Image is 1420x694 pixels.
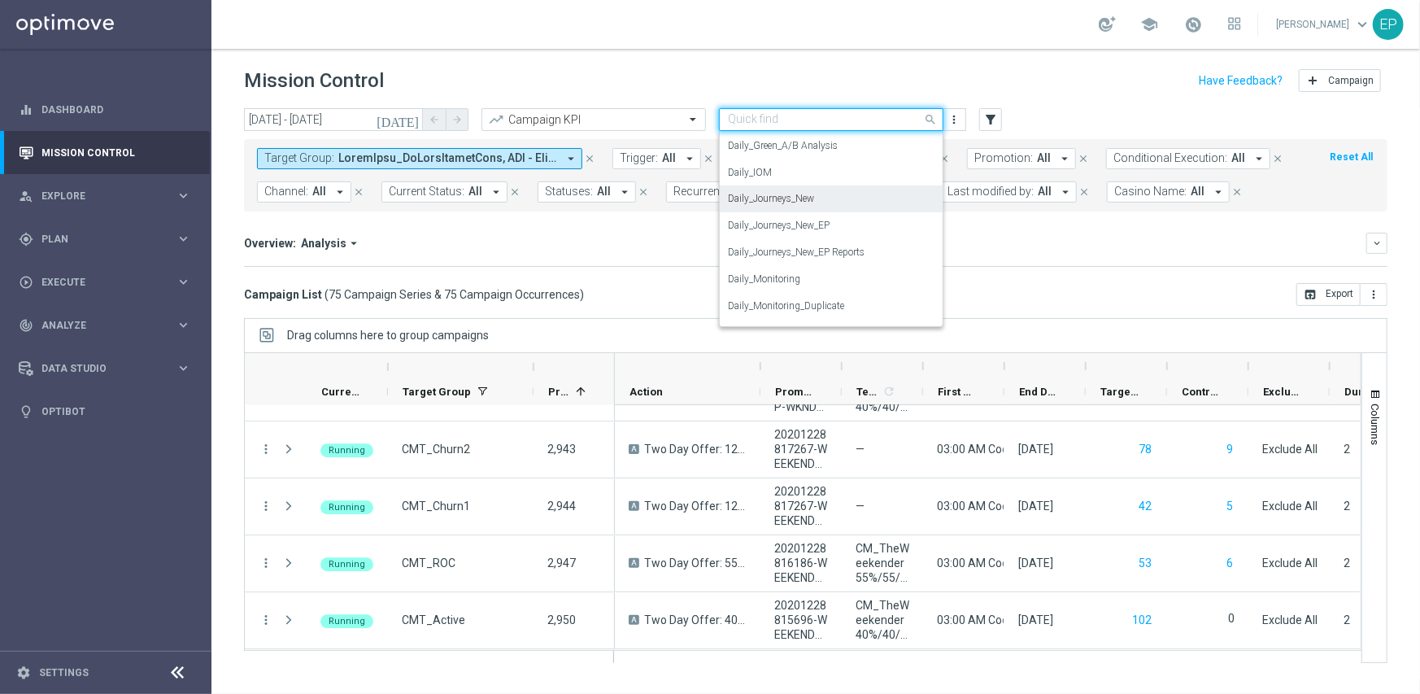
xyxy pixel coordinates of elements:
button: close [1230,183,1244,201]
button: gps_fixed Plan keyboard_arrow_right [18,233,192,246]
i: keyboard_arrow_right [176,231,191,247]
span: Target Group: [264,151,334,165]
button: close [636,183,651,201]
label: Daily_Monitoring [728,273,800,286]
label: Daily_Journeys_New_EP [728,219,830,233]
i: lightbulb [19,404,33,419]
input: Select date range [244,108,423,131]
button: 42 [1137,496,1153,517]
div: 2 [1344,499,1350,513]
span: Two Day Offer: 55% / 55FS / 40% + 30FS / 30FS (Dep $50+) [644,556,747,570]
button: 78 [1137,439,1153,460]
button: more_vert [259,556,273,570]
div: 28 Nov 2025, Friday [1018,556,1053,570]
button: equalizer Dashboard [18,103,192,116]
span: Columns [1369,404,1382,445]
button: Statuses: All arrow_drop_down [538,181,636,203]
span: ) [580,287,584,302]
span: Calculate column [880,382,895,400]
i: more_vert [259,499,273,513]
div: Dashboard [19,88,191,131]
button: Conditional Execution: All arrow_drop_down [1106,148,1270,169]
i: refresh [882,385,895,398]
multiple-options-button: Export to CSV [1296,287,1387,300]
span: CMT_Active [402,613,465,627]
span: 03:00 AM Coordinated Universal Time (UTC 00:00) [937,443,1194,456]
label: Daily_Journeys_New [728,192,814,206]
i: [DATE] [377,112,420,127]
span: Exclusion type [1263,386,1302,398]
button: close [507,183,522,201]
h1: Mission Control [244,69,384,93]
span: All [468,185,482,199]
div: 28 Nov 2025, Friday [1018,499,1053,513]
i: close [1272,153,1283,164]
i: close [584,153,595,164]
button: close [701,150,716,168]
div: track_changes Analyze keyboard_arrow_right [18,319,192,332]
span: Duration [1344,386,1383,398]
button: Analysis arrow_drop_down [296,236,366,251]
span: Target Group [403,386,471,398]
h3: Overview: [244,236,296,251]
span: Trigger: [620,151,658,165]
span: school [1140,15,1158,33]
span: Exclude All [1262,613,1318,626]
div: Data Studio keyboard_arrow_right [18,362,192,375]
i: arrow_drop_down [333,185,347,199]
span: Exclude All [1262,443,1318,456]
button: close [1077,183,1091,201]
button: more_vert [259,442,273,456]
span: A [629,558,639,568]
button: Trigger: All arrow_drop_down [612,148,701,169]
div: Row Groups [287,329,489,342]
a: [PERSON_NAME]keyboard_arrow_down [1274,12,1373,37]
span: First Send Time [938,386,977,398]
button: close [1076,150,1091,168]
colored-tag: Running [320,442,373,457]
i: arrow_drop_down [564,151,578,166]
span: Explore [41,191,176,201]
i: keyboard_arrow_down [1371,238,1383,249]
a: Settings [39,668,89,678]
button: Channel: All arrow_drop_down [257,181,351,203]
span: Promotion: [974,151,1033,165]
span: 2,947 [547,557,576,570]
span: Conditional Execution: [1113,151,1227,165]
a: Dashboard [41,88,191,131]
i: arrow_drop_down [489,185,503,199]
button: Promotion: All arrow_drop_down [967,148,1076,169]
colored-tag: Running [320,556,373,571]
button: arrow_forward [446,108,468,131]
span: ( [325,287,329,302]
span: 03:00 AM Coordinated Universal Time (UTC 00:00) [937,500,1194,513]
span: All [312,185,326,199]
span: End Date [1019,386,1058,398]
button: 6 [1225,553,1235,574]
span: Last modified by: [947,185,1034,199]
span: Two Day Offer: 40% / 40FS / 30% + 20FS / 20FS (Dep $50+) [644,613,747,627]
h3: Campaign List [244,287,584,302]
span: 20201228817267-WEEKENDER: 125%, 20210407379128-WEEKENDER: 100 SPINS, 20210407379536-WEEKENDER: 70... [774,484,828,528]
div: 28 Nov 2025, Friday [1018,613,1053,627]
div: 2 [1344,613,1350,627]
button: more_vert [1361,283,1387,306]
span: 20201228816186-WEEKENDER: 55%, 20210407383084-WEEKENDER: 55 SPINS, 20210407383200-WEEKENDER: 40% ... [774,541,828,585]
span: CMT_Churn1 [402,499,470,513]
div: Data Studio [19,361,176,376]
i: keyboard_arrow_right [176,188,191,203]
div: 2 [1344,556,1350,570]
div: Plan [19,232,176,247]
div: Daily_Monitoring_Latest [728,319,934,346]
i: settings [16,666,31,680]
colored-tag: Running [320,499,373,514]
span: Two Day Offer: 125% / 100FS / 70% + 50FS / 55FS (Dep $50+) [644,499,747,513]
button: Mission Control [18,146,192,159]
div: Execute [19,275,176,290]
i: equalizer [19,103,33,117]
button: open_in_browser Export [1296,283,1361,306]
span: Casino Name: [1114,185,1187,199]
